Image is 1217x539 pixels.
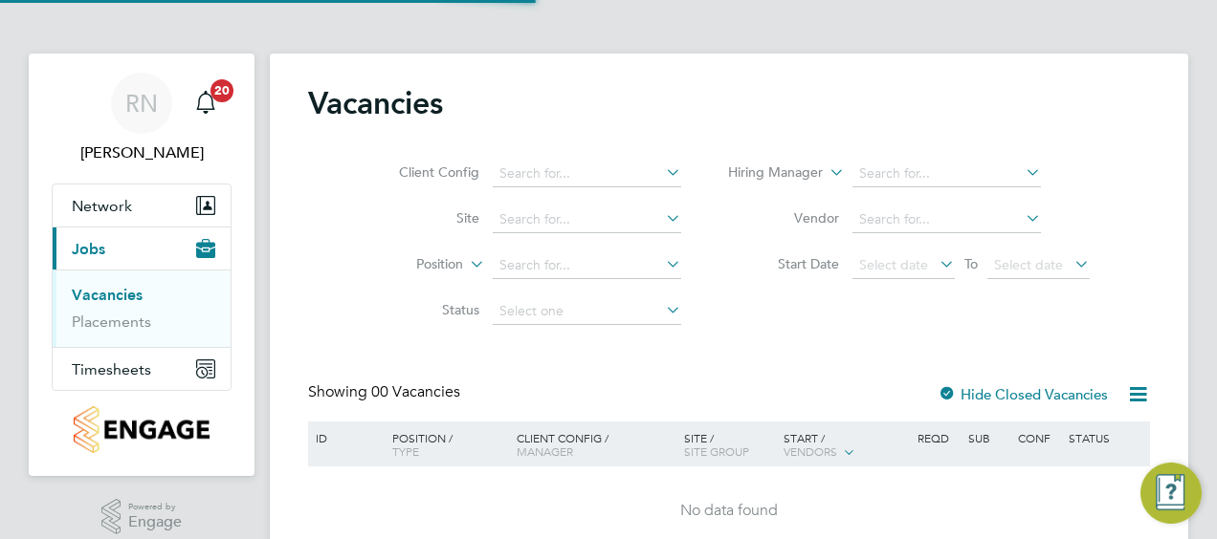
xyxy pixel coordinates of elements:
[852,161,1041,187] input: Search for...
[852,206,1041,233] input: Search for...
[779,421,913,469] div: Start /
[493,206,681,233] input: Search for...
[72,286,143,304] a: Vacancies
[308,84,443,122] h2: Vacancies
[784,443,837,459] span: Vendors
[369,209,479,226] label: Site
[311,501,1147,521] div: No data found
[684,443,749,459] span: Site Group
[679,421,780,467] div: Site /
[517,443,573,459] span: Manager
[493,298,681,325] input: Select one
[53,348,231,390] button: Timesheets
[938,385,1108,403] label: Hide Closed Vacancies
[913,421,963,454] div: Reqd
[378,421,512,467] div: Position /
[1064,421,1147,454] div: Status
[371,382,460,401] span: 00 Vacancies
[859,256,928,273] span: Select date
[52,406,232,453] a: Go to home page
[729,255,839,272] label: Start Date
[72,240,105,258] span: Jobs
[53,184,231,226] button: Network
[311,421,378,454] div: ID
[353,255,463,274] label: Position
[101,499,183,535] a: Powered byEngage
[493,252,681,279] input: Search for...
[128,514,182,530] span: Engage
[72,360,151,378] span: Timesheets
[369,163,479,181] label: Client Config
[1013,421,1063,454] div: Conf
[729,209,839,226] label: Vendor
[128,499,182,515] span: Powered by
[29,54,254,476] nav: Main navigation
[392,443,419,459] span: Type
[52,73,232,164] a: RN[PERSON_NAME]
[308,382,464,402] div: Showing
[72,313,151,331] a: Placements
[74,406,209,453] img: countryside-properties-logo-retina.png
[52,141,232,164] span: Rob Neville
[210,79,233,102] span: 20
[125,91,158,116] span: RN
[53,269,231,347] div: Jobs
[72,197,132,215] span: Network
[512,421,679,467] div: Client Config /
[963,421,1013,454] div: Sub
[1140,463,1202,524] button: Engage Resource Center
[187,73,225,134] a: 20
[959,251,984,276] span: To
[713,163,823,183] label: Hiring Manager
[994,256,1063,273] span: Select date
[53,227,231,269] button: Jobs
[493,161,681,187] input: Search for...
[369,301,479,318] label: Status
